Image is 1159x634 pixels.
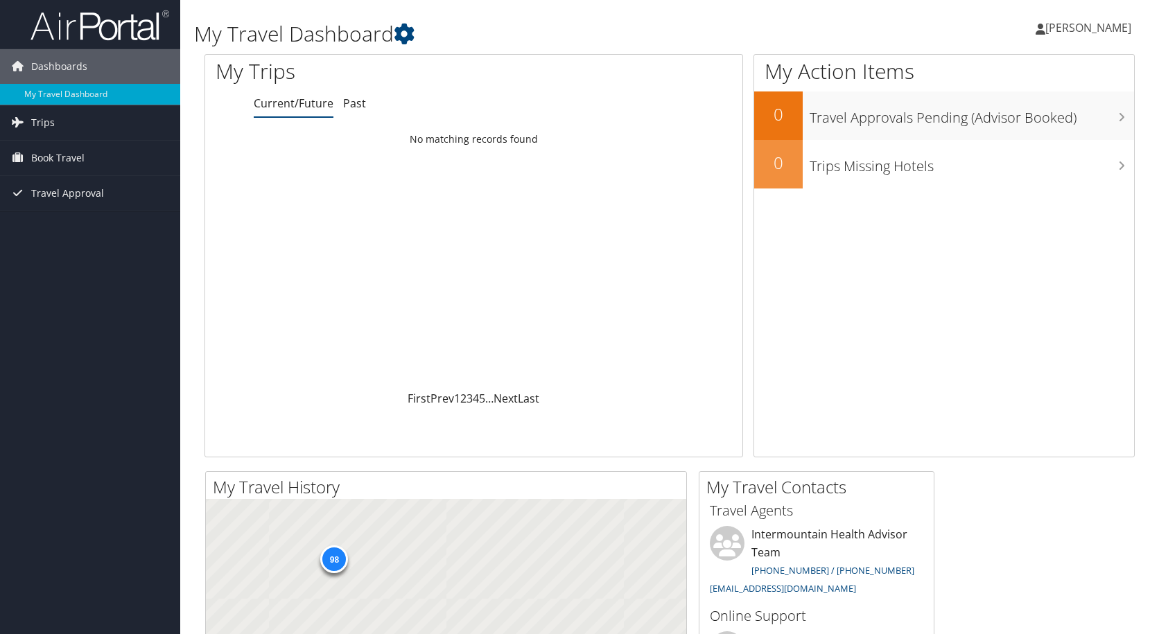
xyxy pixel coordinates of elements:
a: 3 [467,391,473,406]
h3: Online Support [710,606,923,626]
div: 98 [320,545,348,573]
span: Book Travel [31,141,85,175]
h3: Travel Agents [710,501,923,520]
a: 0Trips Missing Hotels [754,140,1134,188]
li: Intermountain Health Advisor Team [703,526,930,600]
a: 5 [479,391,485,406]
a: 0Travel Approvals Pending (Advisor Booked) [754,91,1134,140]
h2: My Travel Contacts [706,475,934,499]
span: Trips [31,105,55,140]
h1: My Travel Dashboard [194,19,828,49]
h2: 0 [754,151,803,175]
a: Past [343,96,366,111]
h2: 0 [754,103,803,126]
span: [PERSON_NAME] [1045,20,1131,35]
a: Next [494,391,518,406]
a: Last [518,391,539,406]
img: airportal-logo.png [31,9,169,42]
h3: Trips Missing Hotels [810,150,1134,176]
h3: Travel Approvals Pending (Advisor Booked) [810,101,1134,127]
a: 4 [473,391,479,406]
a: Current/Future [254,96,333,111]
h1: My Trips [216,57,508,86]
a: [EMAIL_ADDRESS][DOMAIN_NAME] [710,582,856,595]
h2: My Travel History [213,475,686,499]
span: … [485,391,494,406]
a: 2 [460,391,467,406]
td: No matching records found [205,127,742,152]
a: Prev [430,391,454,406]
a: [PERSON_NAME] [1036,7,1145,49]
span: Travel Approval [31,176,104,211]
a: First [408,391,430,406]
h1: My Action Items [754,57,1134,86]
a: [PHONE_NUMBER] / [PHONE_NUMBER] [751,564,914,576]
span: Dashboards [31,49,87,84]
a: 1 [454,391,460,406]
